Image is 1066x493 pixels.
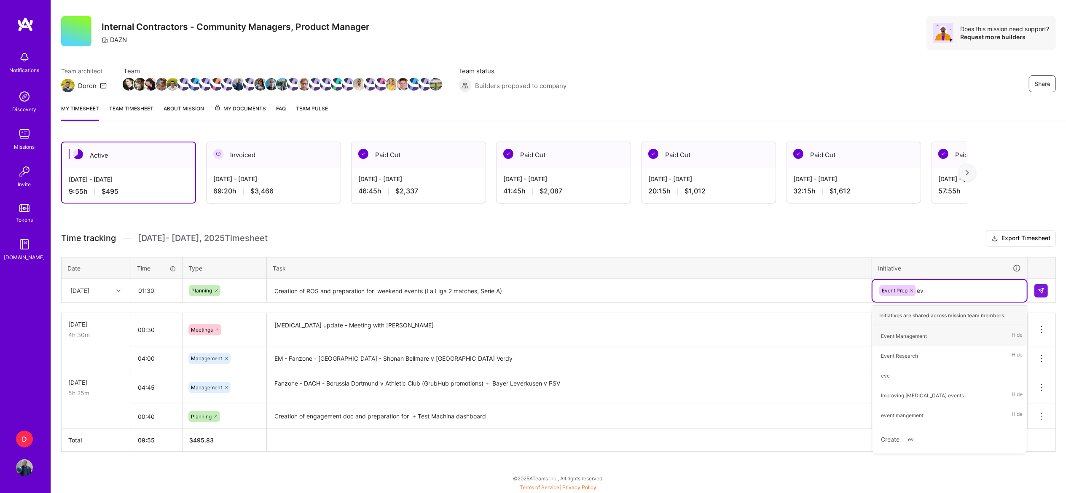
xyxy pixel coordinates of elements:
button: Share [1029,75,1056,92]
span: Share [1034,80,1050,88]
div: [DATE] - [DATE] [503,174,624,183]
div: 46:45 h [358,187,479,196]
a: Team timesheet [109,104,153,121]
a: Team Member Avatar [365,77,376,91]
img: User Avatar [16,459,33,476]
span: Meetings [191,327,213,333]
div: 32:15 h [793,187,914,196]
input: HH:MM [131,405,182,428]
span: Hide [1012,350,1023,362]
input: HH:MM [131,376,182,399]
span: Hide [1012,330,1023,342]
input: HH:MM [132,279,182,302]
div: Create [877,429,1023,449]
img: Team Member Avatar [232,78,245,91]
a: Team Member Avatar [288,77,299,91]
img: Team Member Avatar [386,78,398,91]
img: Active [73,149,83,159]
a: Team Member Avatar [419,77,430,91]
a: Team Member Avatar [189,77,200,91]
img: Paid Out [793,149,803,159]
a: Team Member Avatar [233,77,244,91]
span: $3,466 [250,187,274,196]
img: Team Member Avatar [188,78,201,91]
img: Team Member Avatar [419,78,431,91]
img: Team Member Avatar [254,78,267,91]
a: Privacy Policy [563,484,597,490]
div: Notifications [10,66,40,75]
textarea: Creation of ROS and preparation for weekend events (La Liga 2 matches, Serie A) [268,280,871,302]
img: Paid Out [358,149,368,159]
span: $1,612 [830,187,851,196]
img: Paid Out [503,149,513,159]
a: Team Member Avatar [277,77,288,91]
img: Team Member Avatar [276,78,289,91]
input: HH:MM [131,347,182,370]
span: Team [124,67,441,75]
span: My Documents [214,104,266,113]
a: Team Member Avatar [343,77,354,91]
div: [DOMAIN_NAME] [4,253,45,262]
a: Team Member Avatar [167,77,178,91]
img: Invoiced [213,149,223,159]
span: $1,012 [685,187,706,196]
img: Team Member Avatar [397,78,409,91]
i: icon Download [991,234,998,243]
th: Total [62,429,131,452]
th: Type [183,257,267,279]
span: [DATE] - [DATE] , 2025 Timesheet [138,233,268,244]
div: © 2025 ATeams Inc., All rights reserved. [51,468,1066,489]
a: Terms of Service [520,484,560,490]
div: [DATE] - [DATE] [938,174,1059,183]
img: Team Member Avatar [177,78,190,91]
div: DAZN [102,35,127,44]
img: right [966,170,969,176]
a: Team Member Avatar [255,77,266,91]
a: Team Member Avatar [387,77,397,91]
img: Team Member Avatar [243,78,256,91]
span: | [520,484,597,490]
span: Management [191,355,222,362]
img: Team Member Avatar [287,78,300,91]
img: Paid Out [938,149,948,159]
img: Team Member Avatar [166,78,179,91]
a: D [14,431,35,447]
img: Paid Out [648,149,658,159]
img: Invite [16,163,33,180]
a: About Mission [164,104,204,121]
div: [DATE] [68,320,124,329]
input: HH:MM [131,319,182,341]
img: discovery [16,88,33,105]
span: Team Pulse [296,105,328,112]
div: eve [881,371,890,380]
span: ev [904,434,918,445]
div: [DATE] - [DATE] [213,174,334,183]
div: [DATE] - [DATE] [358,174,479,183]
a: Team Member Avatar [321,77,332,91]
a: Team Member Avatar [397,77,408,91]
span: Management [191,384,222,391]
img: Team Member Avatar [298,78,311,91]
a: Team Member Avatar [299,77,310,91]
div: [DATE] [68,378,124,387]
textarea: [MEDICAL_DATA] update - Meeting with [PERSON_NAME] [268,314,871,346]
span: Hide [1012,410,1023,421]
div: Discovery [13,105,37,114]
img: bell [16,49,33,66]
a: Team Pulse [296,104,328,121]
div: Does this mission need support? [960,25,1049,33]
a: Team Member Avatar [354,77,365,91]
div: Invoiced [207,142,341,168]
i: icon Chevron [116,289,121,293]
a: User Avatar [14,459,35,476]
button: Export Timesheet [986,230,1056,247]
div: Event Research [881,351,918,360]
div: D [16,431,33,447]
a: Team Member Avatar [408,77,419,91]
div: Paid Out [642,142,776,168]
img: guide book [16,236,33,253]
div: 20:15 h [648,187,769,196]
img: logo [17,17,34,32]
span: Event Prep [882,287,908,294]
a: My timesheet [61,104,99,121]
